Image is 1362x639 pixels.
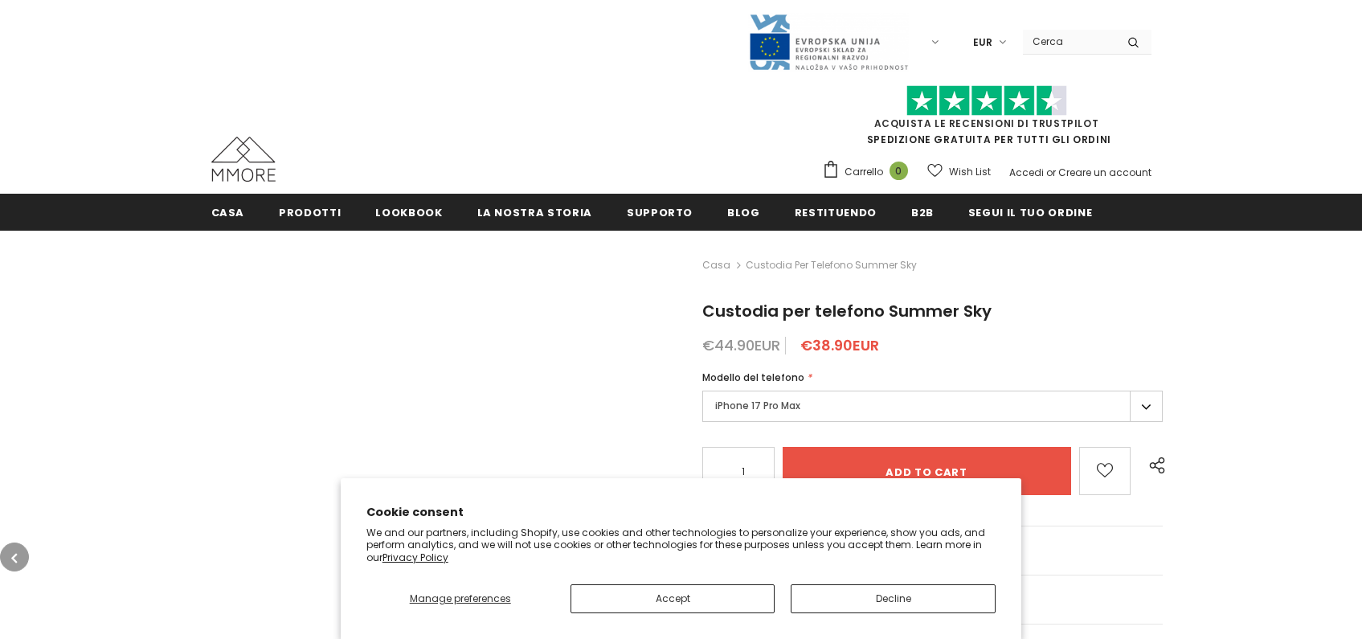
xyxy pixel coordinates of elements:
span: 0 [890,162,908,180]
span: Carrello [845,164,883,180]
a: Lookbook [375,194,442,230]
span: La nostra storia [477,205,592,220]
span: Wish List [949,164,991,180]
a: Creare un account [1058,166,1151,179]
a: Segui il tuo ordine [968,194,1092,230]
span: EUR [973,35,992,51]
span: B2B [911,205,934,220]
a: Privacy Policy [382,551,448,564]
span: Manage preferences [410,592,511,605]
span: supporto [627,205,693,220]
a: Wish List [927,158,991,186]
a: Prodotti [279,194,341,230]
a: Carrello 0 [822,160,916,184]
span: or [1046,166,1056,179]
a: La nostra storia [477,194,592,230]
a: Blog [727,194,760,230]
button: Accept [571,584,775,613]
span: €44.90EUR [702,335,780,355]
span: Blog [727,205,760,220]
img: Javni Razpis [748,13,909,72]
a: Javni Razpis [748,35,909,48]
a: supporto [627,194,693,230]
a: Restituendo [795,194,877,230]
input: Search Site [1023,30,1115,53]
img: Casi MMORE [211,137,276,182]
img: Fidati di Pilot Stars [906,85,1067,117]
span: €38.90EUR [800,335,879,355]
a: Casa [211,194,245,230]
h2: Cookie consent [366,504,996,521]
span: Segui il tuo ordine [968,205,1092,220]
input: Add to cart [783,447,1071,495]
span: Custodia per telefono Summer Sky [746,256,917,275]
label: iPhone 17 Pro Max [702,391,1164,422]
a: Casa [702,256,730,275]
a: B2B [911,194,934,230]
button: Decline [791,584,996,613]
span: Restituendo [795,205,877,220]
p: We and our partners, including Shopify, use cookies and other technologies to personalize your ex... [366,526,996,564]
a: Acquista le recensioni di TrustPilot [874,117,1099,130]
span: Casa [211,205,245,220]
span: Custodia per telefono Summer Sky [702,300,992,322]
span: Modello del telefono [702,371,804,384]
button: Manage preferences [366,584,554,613]
span: SPEDIZIONE GRATUITA PER TUTTI GLI ORDINI [822,92,1151,146]
span: Prodotti [279,205,341,220]
a: Accedi [1009,166,1044,179]
span: Lookbook [375,205,442,220]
